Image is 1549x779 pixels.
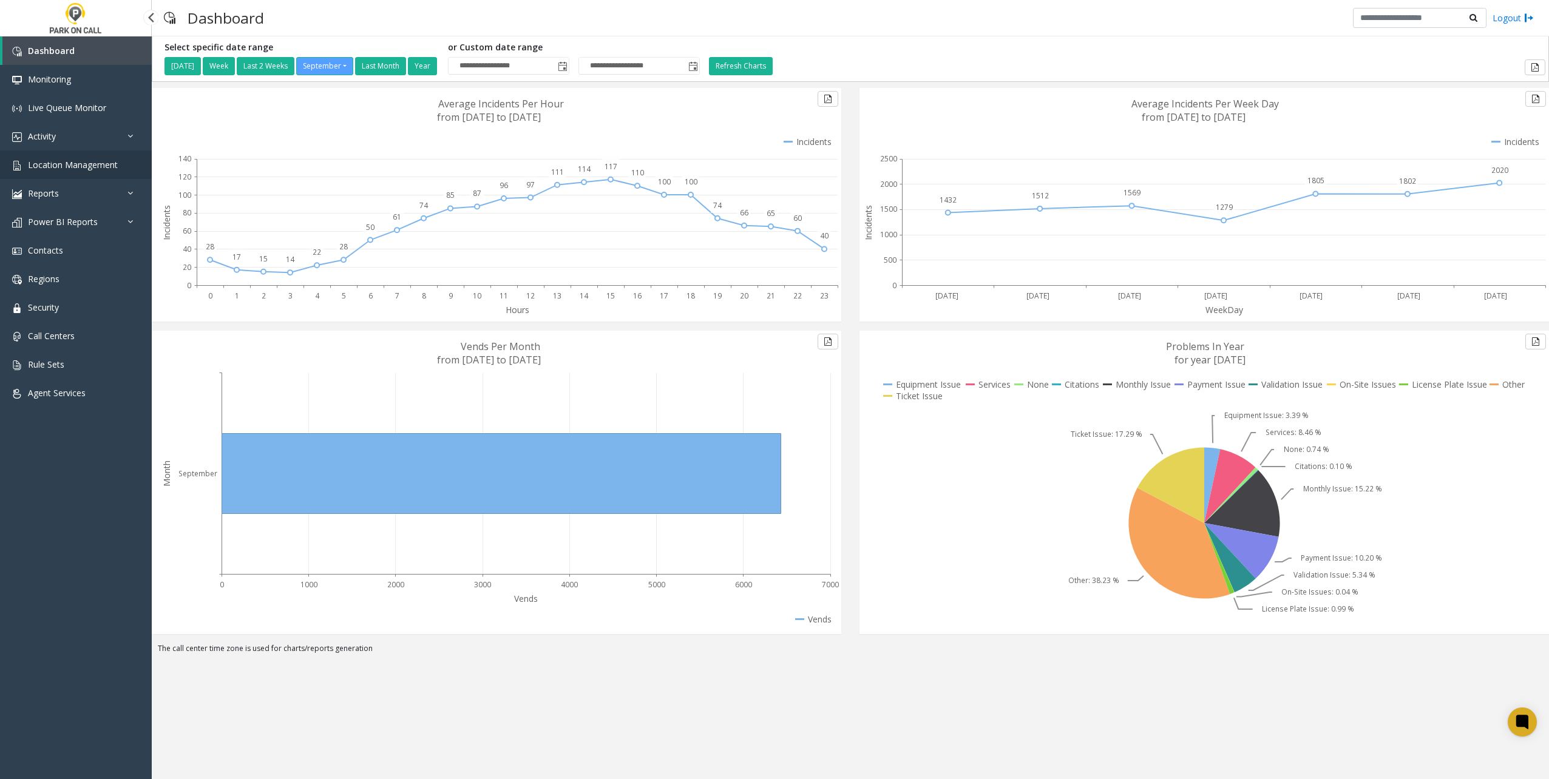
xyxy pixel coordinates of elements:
text: 5000 [648,579,665,590]
text: 97 [526,180,535,190]
text: 1569 [1124,187,1141,198]
span: Reports [28,187,59,199]
text: Incidents [863,205,874,240]
text: 74 [713,200,722,211]
text: 2020 [1491,165,1508,175]
text: September [178,468,217,479]
button: Export to pdf [818,91,838,107]
text: 114 [578,164,591,174]
text: 20 [740,291,748,301]
img: 'icon' [12,161,22,170]
span: Agent Services [28,387,86,399]
text: [DATE] [1026,291,1049,301]
text: 3 [288,291,293,301]
span: Activity [28,130,56,142]
span: Power BI Reports [28,216,98,228]
text: WeekDay [1205,304,1244,315]
text: for year [DATE] [1174,353,1246,366]
text: [DATE] [1397,291,1420,301]
text: Vends [514,593,538,604]
text: Month [161,460,172,487]
text: 28 [206,241,214,252]
text: 1000 [880,229,897,240]
button: Year [408,57,437,75]
img: 'icon' [12,360,22,370]
text: Vends Per Month [461,340,540,353]
img: 'icon' [12,389,22,399]
text: 2500 [880,153,897,164]
text: 1000 [300,579,317,590]
text: 87 [473,188,481,198]
text: 11 [500,291,508,301]
text: 117 [605,161,617,172]
text: 66 [740,207,748,218]
button: Export to pdf [818,334,838,349]
text: [DATE] [1300,291,1323,301]
text: [DATE] [935,291,958,301]
text: Validation Issue: 5.34 % [1293,570,1375,580]
text: 60 [183,226,191,236]
h5: or Custom date range [448,42,700,53]
text: 2000 [387,579,404,590]
text: 110 [631,167,644,178]
text: 0 [208,291,212,301]
text: Ticket Issue: 17.29 % [1071,429,1142,439]
text: 4000 [561,579,578,590]
a: Logout [1493,12,1534,24]
text: License Plate Issue: 0.99 % [1262,604,1354,614]
text: Hours [506,304,529,315]
img: pageIcon [164,3,175,33]
h3: Dashboard [181,3,270,33]
span: Toggle popup [555,58,569,75]
text: 2000 [880,179,897,189]
img: 'icon' [12,246,22,256]
text: Citations: 0.10 % [1295,461,1352,471]
div: The call center time zone is used for charts/reports generation [152,643,1549,660]
img: 'icon' [12,104,22,113]
text: 120 [178,172,191,182]
button: September [296,57,353,75]
button: Last 2 Weeks [237,57,294,75]
text: Average Incidents Per Week Day [1131,97,1279,110]
text: 2 [262,291,266,301]
button: Refresh Charts [709,57,773,75]
text: 15 [606,291,615,301]
text: 17 [660,291,668,301]
text: 111 [551,167,564,177]
text: 0 [220,579,224,590]
span: Security [28,302,59,313]
text: 14 [580,291,589,301]
button: Export to pdf [1525,334,1546,349]
img: 'icon' [12,132,22,142]
span: Live Queue Monitor [28,102,106,113]
text: Other: 38.23 % [1068,575,1119,585]
button: Export to pdf [1525,91,1546,107]
text: 1512 [1032,191,1049,201]
text: 14 [286,254,295,265]
button: [DATE] [164,57,201,75]
img: 'icon' [12,47,22,56]
text: None: 0.74 % [1284,444,1329,454]
text: 85 [446,190,455,200]
span: Contacts [28,244,63,256]
text: 100 [685,177,697,187]
text: 18 [686,291,695,301]
text: 17 [232,252,241,262]
img: 'icon' [12,275,22,285]
text: On-Site Issues: 0.04 % [1281,587,1358,597]
text: 13 [553,291,561,301]
text: 96 [500,180,508,191]
text: 60 [793,213,802,223]
text: 9 [449,291,453,301]
text: [DATE] [1484,291,1507,301]
text: 19 [713,291,722,301]
span: Monitoring [28,73,71,85]
text: 12 [526,291,535,301]
text: 1500 [880,204,897,214]
text: from [DATE] to [DATE] [437,110,541,124]
text: Monthly Issue: 15.22 % [1303,484,1382,494]
img: 'icon' [12,75,22,85]
img: 'icon' [12,189,22,199]
span: Call Centers [28,330,75,342]
text: 40 [183,244,191,254]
